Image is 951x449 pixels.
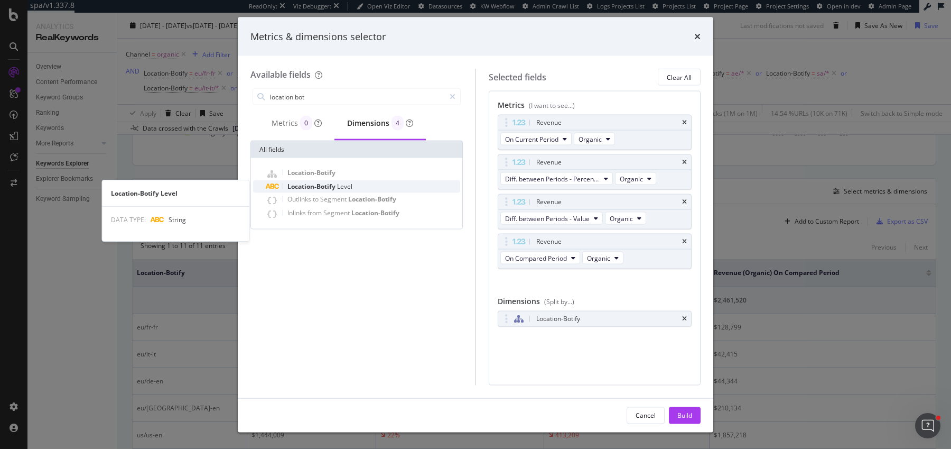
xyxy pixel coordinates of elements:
[605,212,646,225] button: Organic
[587,253,610,262] span: Organic
[505,253,567,262] span: On Compared Period
[287,195,313,204] span: Outlinks
[272,116,322,131] div: Metrics
[536,197,562,207] div: Revenue
[500,172,613,185] button: Diff. between Periods - Percentage
[351,208,399,217] span: Location-Botify
[915,413,940,438] iframe: Intercom live chat
[669,407,701,424] button: Build
[498,194,692,230] div: RevenuetimesDiff. between Periods - ValueOrganic
[307,208,323,217] span: from
[658,69,701,86] button: Clear All
[498,100,692,115] div: Metrics
[238,17,713,432] div: modal
[498,234,692,269] div: RevenuetimesOn Compared PeriodOrganic
[498,296,692,311] div: Dimensions
[102,189,249,198] div: Location-Botify Level
[500,212,603,225] button: Diff. between Periods - Value
[627,407,665,424] button: Cancel
[677,410,692,419] div: Build
[579,134,602,143] span: Organic
[287,208,307,217] span: Inlinks
[667,72,692,81] div: Clear All
[529,101,575,110] div: (I want to see...)
[536,117,562,128] div: Revenue
[304,120,308,126] span: 0
[251,141,462,158] div: All fields
[269,89,445,105] input: Search by field name
[536,157,562,168] div: Revenue
[287,182,337,191] span: Location-Botify
[250,30,386,43] div: Metrics & dimensions selector
[505,214,590,223] span: Diff. between Periods - Value
[682,199,687,205] div: times
[610,214,633,223] span: Organic
[313,195,320,204] span: to
[323,208,351,217] span: Segment
[505,134,558,143] span: On Current Period
[250,69,311,80] div: Available fields
[582,252,623,264] button: Organic
[694,30,701,43] div: times
[536,314,580,324] div: Location-Botify
[300,116,312,131] div: brand label
[500,133,572,145] button: On Current Period
[498,154,692,190] div: RevenuetimesDiff. between Periods - PercentageOrganic
[489,71,546,83] div: Selected fields
[348,195,396,204] span: Location-Botify
[544,297,574,306] div: (Split by...)
[536,236,562,247] div: Revenue
[391,116,404,131] div: brand label
[337,182,352,191] span: Level
[320,195,348,204] span: Segment
[682,159,687,166] div: times
[396,120,399,126] span: 4
[636,410,656,419] div: Cancel
[347,116,413,131] div: Dimensions
[505,174,600,183] span: Diff. between Periods - Percentage
[500,252,580,264] button: On Compared Period
[574,133,615,145] button: Organic
[682,316,687,322] div: times
[498,115,692,150] div: RevenuetimesOn Current PeriodOrganic
[620,174,643,183] span: Organic
[287,168,335,177] span: Location-Botify
[615,172,656,185] button: Organic
[682,239,687,245] div: times
[498,311,692,327] div: Location-Botifytimes
[682,120,687,126] div: times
